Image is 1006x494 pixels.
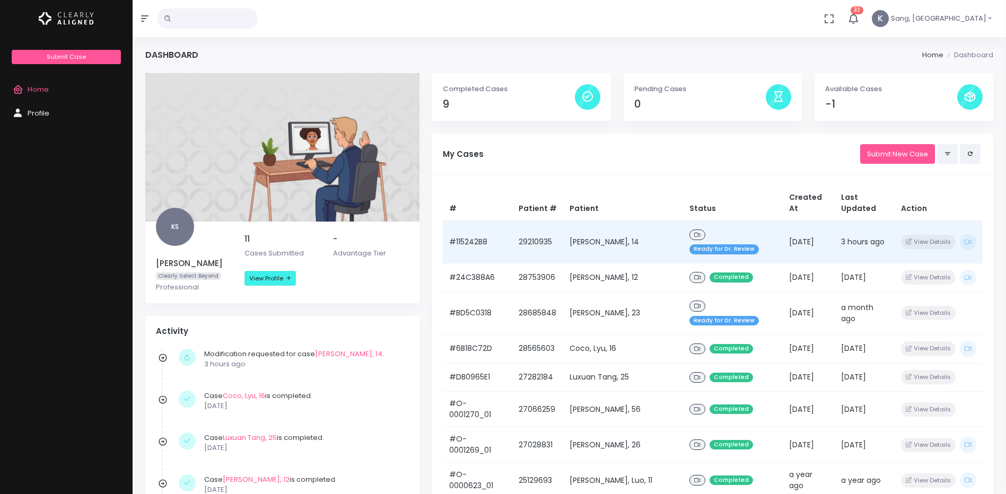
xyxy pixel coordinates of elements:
[634,84,766,94] p: Pending Cases
[783,263,835,292] td: [DATE]
[156,259,232,268] h5: [PERSON_NAME]
[47,52,86,61] span: Submit Case
[204,443,404,453] p: [DATE]
[443,149,860,159] h5: My Cases
[39,7,94,30] img: Logo Horizontal
[512,186,563,221] th: Patient #
[443,98,575,110] h4: 9
[223,433,277,443] a: Luxuan Tang, 25
[512,427,563,463] td: 27028831
[901,306,956,320] button: View Details
[512,220,563,263] td: 29210935
[835,334,894,363] td: [DATE]
[835,292,894,334] td: a month ago
[901,270,956,285] button: View Details
[835,220,894,263] td: 3 hours ago
[244,271,296,286] a: View Profile
[710,272,753,283] span: Completed
[563,292,683,334] td: [PERSON_NAME], 23
[156,282,232,293] p: Professional
[634,98,766,110] h4: 0
[835,263,894,292] td: [DATE]
[12,50,120,64] a: Submit Case
[315,349,382,359] a: [PERSON_NAME], 14
[512,363,563,392] td: 27282184
[783,334,835,363] td: [DATE]
[783,186,835,221] th: Created At
[443,186,512,221] th: #
[563,186,683,221] th: Patient
[835,427,894,463] td: [DATE]
[783,292,835,334] td: [DATE]
[783,392,835,427] td: [DATE]
[443,334,512,363] td: #6B18C72D
[825,98,957,110] h4: -1
[825,84,957,94] p: Available Cases
[512,334,563,363] td: 28565603
[783,220,835,263] td: [DATE]
[333,248,409,259] p: Advantage Tier
[443,220,512,263] td: #115242B8
[204,349,404,369] div: Modification requested for case .
[710,440,753,450] span: Completed
[835,186,894,221] th: Last Updated
[512,263,563,292] td: 28753906
[512,292,563,334] td: 28685848
[860,144,935,164] a: Submit New Case
[563,334,683,363] td: Coco, Lyu, 16
[901,341,956,356] button: View Details
[443,263,512,292] td: #24C388A6
[156,272,221,280] span: Clearly Select Beyond
[901,370,956,384] button: View Details
[783,427,835,463] td: [DATE]
[204,433,404,453] div: Case is completed.
[689,316,759,326] span: Ready for Dr. Review
[895,186,983,221] th: Action
[563,427,683,463] td: [PERSON_NAME], 26
[683,186,782,221] th: Status
[891,13,986,24] span: Sang, [GEOGRAPHIC_DATA]
[710,475,753,486] span: Completed
[922,50,943,60] li: Home
[943,50,993,60] li: Dashboard
[901,402,956,417] button: View Details
[204,391,404,411] div: Case is completed.
[443,84,575,94] p: Completed Cases
[835,392,894,427] td: [DATE]
[563,363,683,392] td: Luxuan Tang, 25
[333,234,409,244] h5: -
[710,404,753,414] span: Completed
[563,263,683,292] td: [PERSON_NAME], 12
[28,108,49,118] span: Profile
[223,391,265,401] a: Coco, Lyu, 16
[689,244,759,254] span: Ready for Dr. Review
[710,373,753,383] span: Completed
[901,438,956,452] button: View Details
[156,327,409,336] h4: Activity
[443,427,512,463] td: #O-0001269_01
[443,363,512,392] td: #DB0965E1
[710,344,753,354] span: Completed
[443,392,512,427] td: #O-0001270_01
[563,392,683,427] td: [PERSON_NAME], 56
[872,10,889,27] span: K
[28,84,49,94] span: Home
[223,474,290,484] a: [PERSON_NAME], 12
[244,234,320,244] h5: 11
[901,473,956,488] button: View Details
[443,292,512,334] td: #BD5C0318
[156,208,194,246] span: KS
[563,220,683,263] td: [PERSON_NAME], 14
[204,401,404,411] p: [DATE]
[851,6,863,14] span: 32
[204,359,404,369] p: 3 hours ago
[835,363,894,392] td: [DATE]
[901,235,956,249] button: View Details
[783,363,835,392] td: [DATE]
[145,50,198,60] h4: Dashboard
[244,248,320,259] p: Cases Submitted
[512,392,563,427] td: 27066259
